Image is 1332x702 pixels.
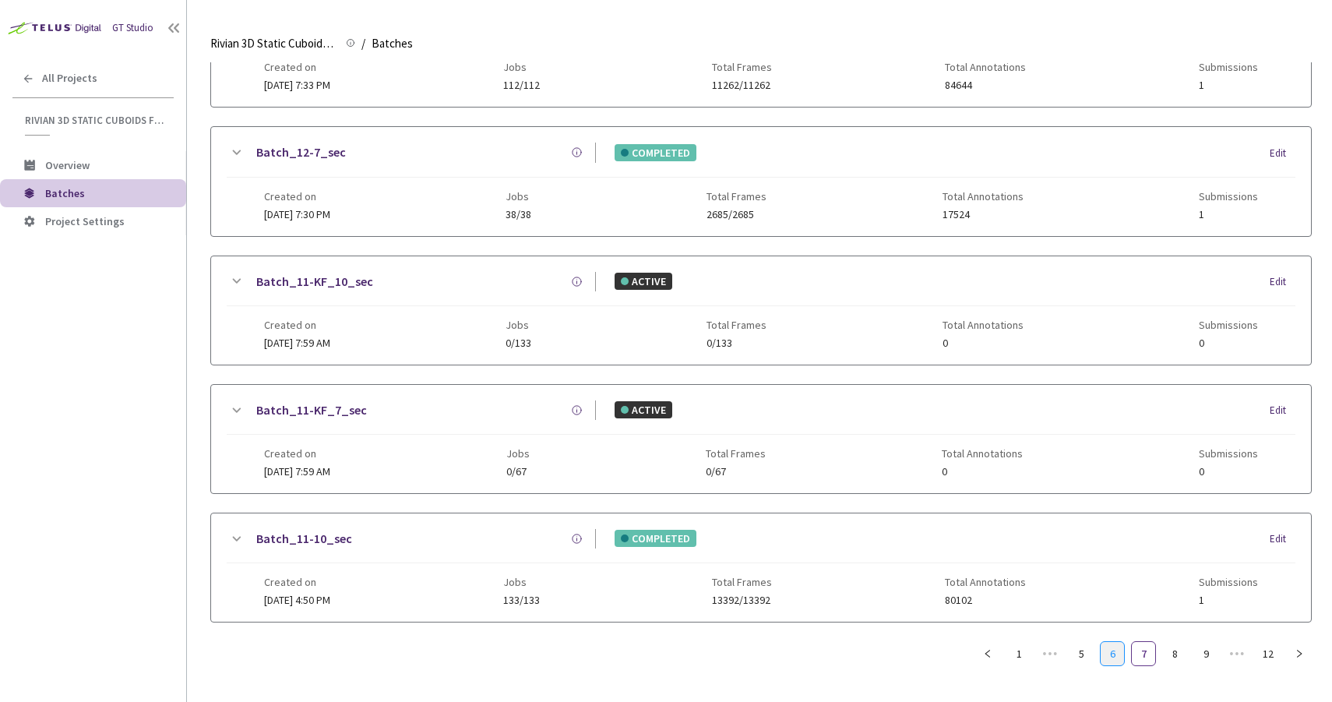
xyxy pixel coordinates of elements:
[506,209,531,220] span: 38/38
[1038,641,1062,666] li: Previous 5 Pages
[712,79,772,91] span: 11262/11262
[503,61,540,73] span: Jobs
[1038,641,1062,666] span: •••
[707,337,766,349] span: 0/133
[25,114,164,127] span: Rivian 3D Static Cuboids fixed[2024-25]
[264,336,330,350] span: [DATE] 7:59 AM
[707,190,766,203] span: Total Frames
[615,401,672,418] div: ACTIVE
[712,576,772,588] span: Total Frames
[1225,641,1249,666] li: Next 5 Pages
[45,158,90,172] span: Overview
[983,649,992,658] span: left
[707,319,766,331] span: Total Frames
[1069,642,1093,665] a: 5
[264,576,330,588] span: Created on
[256,400,367,420] a: Batch_11-KF_7_sec
[1270,531,1295,547] div: Edit
[615,144,696,161] div: COMPLETED
[943,319,1024,331] span: Total Annotations
[503,594,540,606] span: 133/133
[1270,274,1295,290] div: Edit
[615,530,696,547] div: COMPLETED
[1199,61,1258,73] span: Submissions
[45,214,125,228] span: Project Settings
[506,447,530,460] span: Jobs
[112,20,153,36] div: GT Studio
[256,529,352,549] a: Batch_11-10_sec
[1101,642,1124,665] a: 6
[942,466,1023,478] span: 0
[211,385,1311,493] div: Batch_11-KF_7_secACTIVEEditCreated on[DATE] 7:59 AMJobs0/67Total Frames0/67Total Annotations0Subm...
[1131,641,1156,666] li: 7
[361,34,365,53] li: /
[503,576,540,588] span: Jobs
[1193,641,1218,666] li: 9
[707,209,766,220] span: 2685/2685
[1007,642,1031,665] a: 1
[1199,337,1258,349] span: 0
[264,190,330,203] span: Created on
[1194,642,1217,665] a: 9
[943,190,1024,203] span: Total Annotations
[706,447,766,460] span: Total Frames
[945,61,1026,73] span: Total Annotations
[945,576,1026,588] span: Total Annotations
[1270,403,1295,418] div: Edit
[942,447,1023,460] span: Total Annotations
[264,447,330,460] span: Created on
[264,319,330,331] span: Created on
[615,273,672,290] div: ACTIVE
[264,78,330,92] span: [DATE] 7:33 PM
[1069,641,1094,666] li: 5
[712,594,772,606] span: 13392/13392
[211,256,1311,365] div: Batch_11-KF_10_secACTIVEEditCreated on[DATE] 7:59 AMJobs0/133Total Frames0/133Total Annotations0S...
[264,61,330,73] span: Created on
[506,319,531,331] span: Jobs
[943,209,1024,220] span: 17524
[1100,641,1125,666] li: 6
[706,466,766,478] span: 0/67
[1199,576,1258,588] span: Submissions
[975,641,1000,666] li: Previous Page
[1295,649,1304,658] span: right
[1199,447,1258,460] span: Submissions
[256,143,346,162] a: Batch_12-7_sec
[42,72,97,85] span: All Projects
[1199,209,1258,220] span: 1
[1225,641,1249,666] span: •••
[1199,79,1258,91] span: 1
[945,594,1026,606] span: 80102
[1256,642,1280,665] a: 12
[211,513,1311,622] div: Batch_11-10_secCOMPLETEDEditCreated on[DATE] 4:50 PMJobs133/133Total Frames13392/13392Total Annot...
[1199,594,1258,606] span: 1
[1199,466,1258,478] span: 0
[372,34,413,53] span: Batches
[943,337,1024,349] span: 0
[1256,641,1281,666] li: 12
[264,207,330,221] span: [DATE] 7:30 PM
[1270,146,1295,161] div: Edit
[256,272,373,291] a: Batch_11-KF_10_sec
[503,79,540,91] span: 112/112
[1199,319,1258,331] span: Submissions
[1162,641,1187,666] li: 8
[506,466,530,478] span: 0/67
[45,186,85,200] span: Batches
[1199,190,1258,203] span: Submissions
[1287,641,1312,666] li: Next Page
[211,127,1311,235] div: Batch_12-7_secCOMPLETEDEditCreated on[DATE] 7:30 PMJobs38/38Total Frames2685/2685Total Annotation...
[264,593,330,607] span: [DATE] 4:50 PM
[1163,642,1186,665] a: 8
[1287,641,1312,666] button: right
[945,79,1026,91] span: 84644
[506,190,531,203] span: Jobs
[210,34,337,53] span: Rivian 3D Static Cuboids fixed[2024-25]
[1132,642,1155,665] a: 7
[712,61,772,73] span: Total Frames
[1006,641,1031,666] li: 1
[506,337,531,349] span: 0/133
[264,464,330,478] span: [DATE] 7:59 AM
[975,641,1000,666] button: left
